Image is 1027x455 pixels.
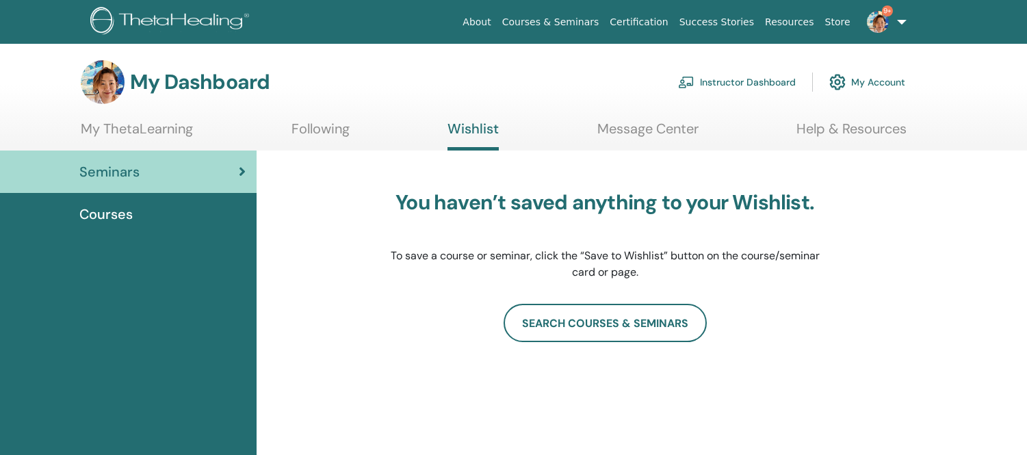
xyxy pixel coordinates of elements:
[678,76,694,88] img: chalkboard-teacher.svg
[504,304,707,342] a: search courses & seminars
[130,70,270,94] h3: My Dashboard
[882,5,893,16] span: 9+
[79,204,133,224] span: Courses
[447,120,499,151] a: Wishlist
[597,120,699,147] a: Message Center
[796,120,907,147] a: Help & Resources
[674,10,759,35] a: Success Stories
[497,10,605,35] a: Courses & Seminars
[79,161,140,182] span: Seminars
[820,10,856,35] a: Store
[81,60,125,104] img: default.jpg
[829,67,905,97] a: My Account
[291,120,350,147] a: Following
[867,11,889,33] img: default.jpg
[389,248,820,281] p: To save a course or seminar, click the “Save to Wishlist” button on the course/seminar card or page.
[81,120,193,147] a: My ThetaLearning
[604,10,673,35] a: Certification
[759,10,820,35] a: Resources
[457,10,496,35] a: About
[389,190,820,215] h3: You haven’t saved anything to your Wishlist.
[829,70,846,94] img: cog.svg
[90,7,254,38] img: logo.png
[678,67,796,97] a: Instructor Dashboard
